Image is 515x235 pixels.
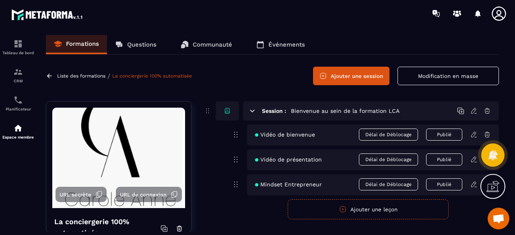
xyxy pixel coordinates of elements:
[13,39,23,49] img: formation
[13,123,23,133] img: automations
[13,95,23,105] img: scheduler
[255,131,315,138] span: Vidéo de bienvenue
[116,187,182,202] button: URL de connexion
[107,72,110,80] span: /
[488,208,509,229] div: Ouvrir le chat
[398,67,499,85] button: Modification en masse
[2,135,34,139] p: Espace membre
[60,192,91,198] span: URL secrète
[52,108,185,208] img: background
[173,35,240,54] a: Communauté
[2,33,34,61] a: formationformationTableau de bord
[11,7,84,22] img: logo
[193,41,232,48] p: Communauté
[120,192,167,198] span: URL de connexion
[248,35,313,54] a: Événements
[426,153,462,166] button: Publié
[426,129,462,141] button: Publié
[426,178,462,190] button: Publié
[268,41,305,48] p: Événements
[288,199,449,219] button: Ajouter une leçon
[2,79,34,83] p: CRM
[359,153,418,166] span: Délai de Déblocage
[127,41,157,48] p: Questions
[2,107,34,111] p: Planificateur
[66,40,99,47] p: Formations
[112,73,192,79] a: La conciergerie 100% automatisée
[359,129,418,141] span: Délai de Déblocage
[57,73,105,79] a: Liste des formations
[2,117,34,145] a: automationsautomationsEspace membre
[359,178,418,190] span: Délai de Déblocage
[313,67,389,85] button: Ajouter une session
[2,89,34,117] a: schedulerschedulerPlanificateur
[107,35,165,54] a: Questions
[291,107,400,115] h5: Bienvenue au sein de la formation LCA
[255,181,322,188] span: Mindset Entrepreneur
[2,61,34,89] a: formationformationCRM
[13,67,23,77] img: formation
[56,187,107,202] button: URL secrète
[262,108,286,114] h6: Session :
[255,156,322,163] span: Vidéo de présentation
[46,35,107,54] a: Formations
[2,51,34,55] p: Tableau de bord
